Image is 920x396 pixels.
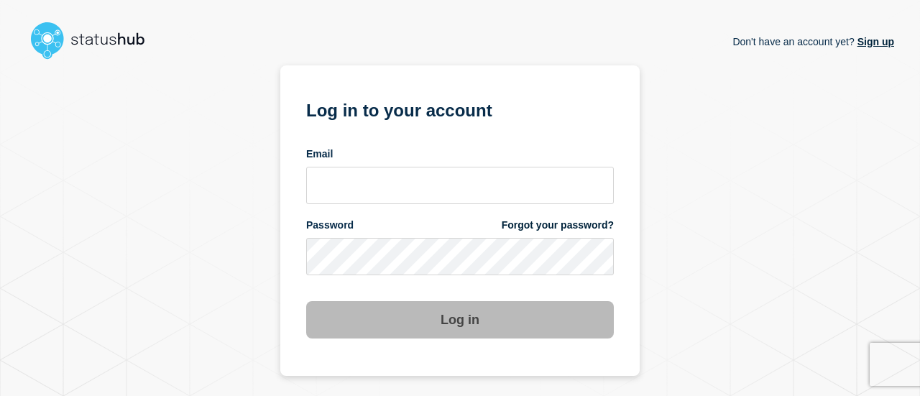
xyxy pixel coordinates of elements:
[26,17,162,63] img: StatusHub logo
[306,96,614,122] h1: Log in to your account
[306,167,614,204] input: email input
[502,218,614,232] a: Forgot your password?
[306,301,614,339] button: Log in
[306,218,354,232] span: Password
[306,147,333,161] span: Email
[855,36,894,47] a: Sign up
[732,24,894,59] p: Don't have an account yet?
[306,238,614,275] input: password input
